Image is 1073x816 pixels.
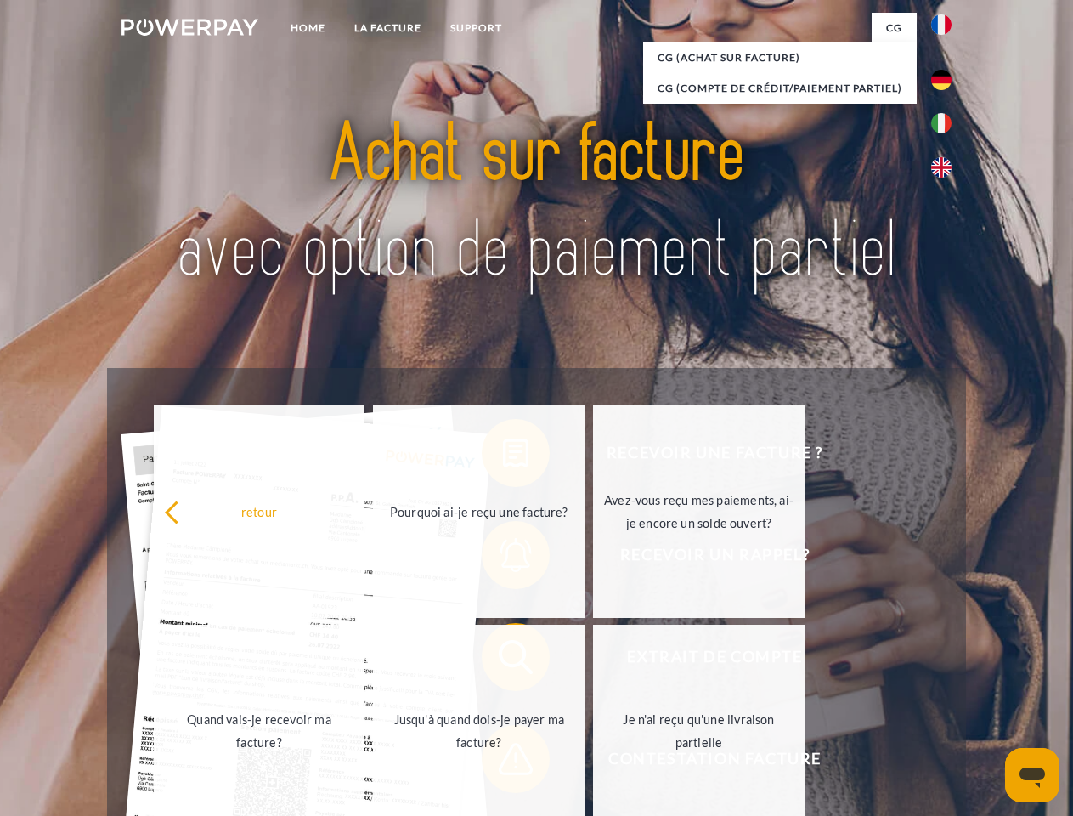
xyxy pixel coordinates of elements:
a: Support [436,13,517,43]
iframe: Bouton de lancement de la fenêtre de messagerie [1005,748,1059,802]
div: Jusqu'à quand dois-je payer ma facture? [383,708,574,754]
img: en [931,157,952,178]
img: title-powerpay_fr.svg [162,82,911,326]
div: retour [164,500,355,523]
img: de [931,70,952,90]
a: Avez-vous reçu mes paiements, ai-je encore un solde ouvert? [593,405,805,618]
img: it [931,113,952,133]
div: Je n'ai reçu qu'une livraison partielle [603,708,794,754]
div: Avez-vous reçu mes paiements, ai-je encore un solde ouvert? [603,489,794,535]
div: Pourquoi ai-je reçu une facture? [383,500,574,523]
img: fr [931,14,952,35]
img: logo-powerpay-white.svg [121,19,258,36]
div: Quand vais-je recevoir ma facture? [164,708,355,754]
a: LA FACTURE [340,13,436,43]
a: CG (achat sur facture) [643,42,917,73]
a: Home [276,13,340,43]
a: CG [872,13,917,43]
a: CG (Compte de crédit/paiement partiel) [643,73,917,104]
